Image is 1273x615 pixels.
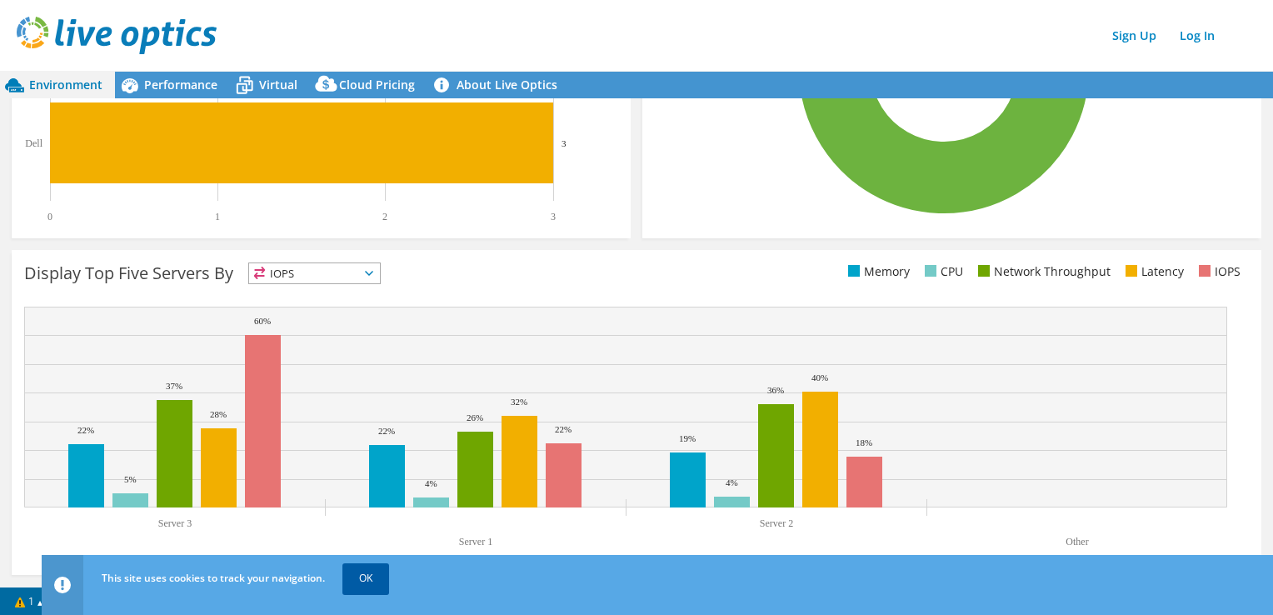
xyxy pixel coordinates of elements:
[974,262,1111,281] li: Network Throughput
[811,372,828,382] text: 40%
[921,262,963,281] li: CPU
[158,517,192,529] text: Server 3
[1171,23,1223,47] a: Log In
[249,263,380,283] span: IOPS
[760,517,793,529] text: Server 2
[467,412,483,422] text: 26%
[102,571,325,585] span: This site uses cookies to track your navigation.
[511,397,527,407] text: 32%
[1066,536,1088,547] text: Other
[679,433,696,443] text: 19%
[17,17,217,54] img: live_optics_svg.svg
[29,77,102,92] span: Environment
[425,478,437,488] text: 4%
[215,211,220,222] text: 1
[77,425,94,435] text: 22%
[210,409,227,419] text: 28%
[856,437,872,447] text: 18%
[259,77,297,92] span: Virtual
[339,77,415,92] span: Cloud Pricing
[551,211,556,222] text: 3
[124,474,137,484] text: 5%
[726,477,738,487] text: 4%
[166,381,182,391] text: 37%
[254,316,271,326] text: 60%
[25,137,42,149] text: Dell
[382,211,387,222] text: 2
[459,536,492,547] text: Server 1
[1104,23,1165,47] a: Sign Up
[47,211,52,222] text: 0
[1195,262,1241,281] li: IOPS
[144,77,217,92] span: Performance
[342,563,389,593] a: OK
[1121,262,1184,281] li: Latency
[427,72,570,98] a: About Live Optics
[562,138,567,148] text: 3
[378,426,395,436] text: 22%
[3,591,55,612] a: 1
[555,424,572,434] text: 22%
[844,262,910,281] li: Memory
[767,385,784,395] text: 36%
